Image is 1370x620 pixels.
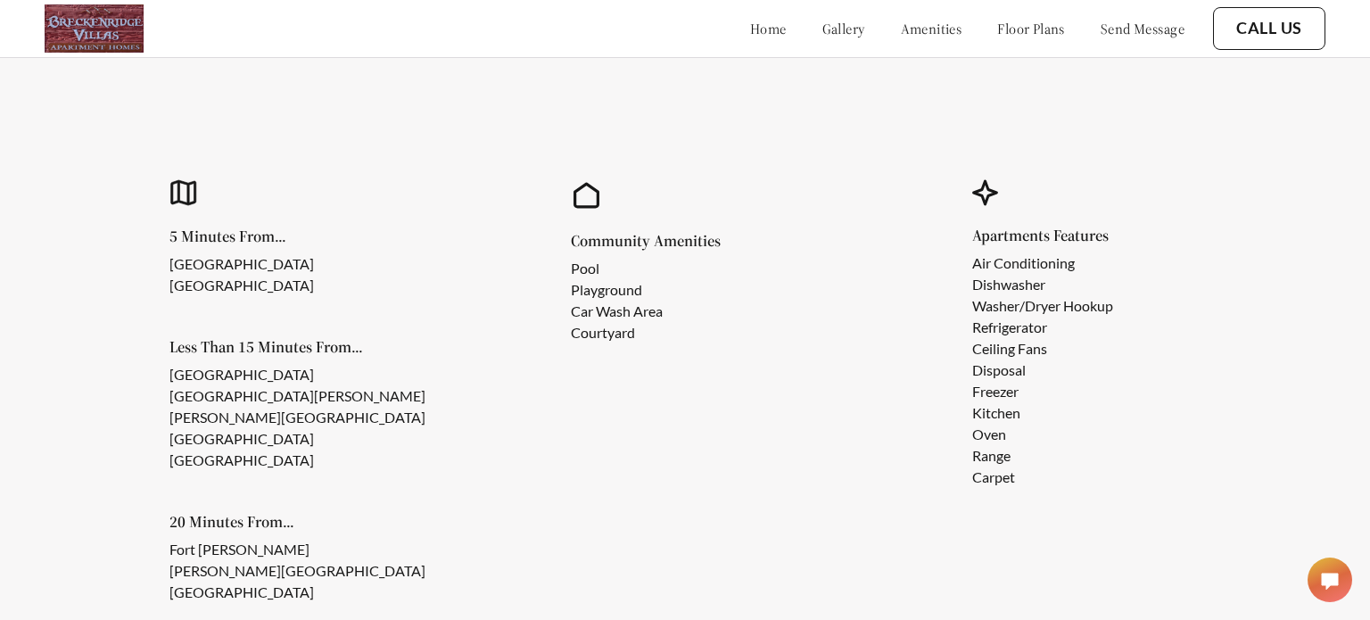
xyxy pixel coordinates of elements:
li: [PERSON_NAME][GEOGRAPHIC_DATA] [169,407,425,428]
li: Playground [571,279,692,301]
h5: 5 Minutes From... [169,228,342,244]
li: [GEOGRAPHIC_DATA] [169,275,314,296]
a: amenities [901,20,962,37]
li: Ceiling Fans [972,338,1113,360]
li: Refrigerator [972,317,1113,338]
li: [GEOGRAPHIC_DATA] [169,364,425,385]
li: Washer/Dryer Hookup [972,295,1113,317]
a: gallery [822,20,865,37]
a: Call Us [1236,19,1302,38]
li: [GEOGRAPHIC_DATA] [169,428,425,450]
li: [GEOGRAPHIC_DATA] [169,582,425,603]
li: Car Wash Area [571,301,692,322]
li: Carpet [972,467,1113,488]
li: Disposal [972,360,1113,381]
li: Kitchen [972,402,1113,424]
h5: Apartments Features [972,227,1142,244]
a: send message [1101,20,1184,37]
li: [PERSON_NAME][GEOGRAPHIC_DATA] [169,560,425,582]
a: floor plans [997,20,1065,37]
li: Range [972,445,1113,467]
h5: 20 Minutes From... [169,514,454,530]
li: [GEOGRAPHIC_DATA][PERSON_NAME] [169,385,425,407]
li: Freezer [972,381,1113,402]
li: Pool [571,258,692,279]
h5: Less Than 15 Minutes From... [169,339,454,355]
button: Call Us [1213,7,1325,50]
h5: Community Amenities [571,233,721,249]
li: Air Conditioning [972,252,1113,274]
li: [GEOGRAPHIC_DATA] [169,450,425,471]
li: [GEOGRAPHIC_DATA] [169,253,314,275]
li: Courtyard [571,322,692,343]
li: Fort [PERSON_NAME] [169,539,425,560]
li: Oven [972,424,1113,445]
a: home [750,20,787,37]
li: Dishwasher [972,274,1113,295]
img: logo.png [45,4,144,53]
